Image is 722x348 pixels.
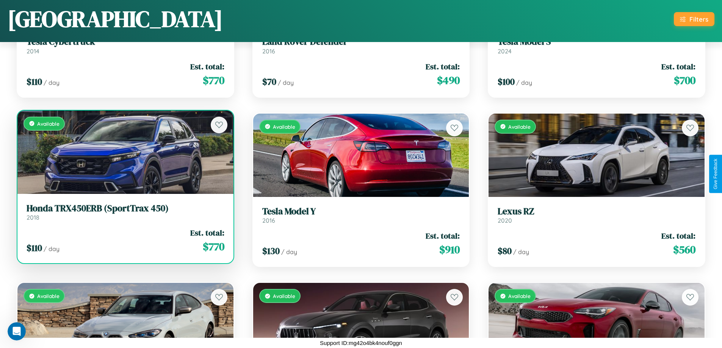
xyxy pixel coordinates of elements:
span: / day [513,248,529,256]
button: Filters [674,12,714,26]
span: $ 130 [262,245,280,257]
span: $ 110 [27,75,42,88]
span: Available [273,123,295,130]
span: $ 770 [203,73,224,88]
span: Est. total: [661,230,695,241]
span: $ 100 [498,75,515,88]
h3: Tesla Cybertruck [27,36,224,47]
h1: [GEOGRAPHIC_DATA] [8,3,223,34]
span: $ 110 [27,242,42,254]
span: Est. total: [190,227,224,238]
span: Available [508,293,531,299]
span: $ 910 [439,242,460,257]
span: Available [37,293,60,299]
h3: Honda TRX450ERB (SportTrax 450) [27,203,224,214]
h3: Tesla Model S [498,36,695,47]
span: Est. total: [661,61,695,72]
span: / day [516,79,532,86]
a: Lexus RZ2020 [498,206,695,225]
span: Available [37,120,60,127]
a: Tesla Cybertruck2014 [27,36,224,55]
span: $ 80 [498,245,512,257]
div: Filters [689,15,708,23]
div: Give Feedback [713,159,718,189]
span: Est. total: [426,230,460,241]
h3: Land Rover Defender [262,36,460,47]
a: Tesla Model S2024 [498,36,695,55]
span: / day [44,79,60,86]
span: / day [44,245,60,253]
span: 2016 [262,217,275,224]
span: Est. total: [190,61,224,72]
p: Support ID: mg42o4bk4nouf0ggn [320,338,402,348]
span: 2024 [498,47,512,55]
a: Land Rover Defender2016 [262,36,460,55]
span: Est. total: [426,61,460,72]
span: / day [278,79,294,86]
span: Available [508,123,531,130]
h3: Lexus RZ [498,206,695,217]
span: $ 490 [437,73,460,88]
iframe: Intercom live chat [8,322,26,340]
span: 2018 [27,214,39,221]
span: 2020 [498,217,512,224]
span: $ 700 [674,73,695,88]
span: $ 70 [262,75,276,88]
span: $ 770 [203,239,224,254]
span: 2016 [262,47,275,55]
span: Available [273,293,295,299]
span: 2014 [27,47,39,55]
span: $ 560 [673,242,695,257]
a: Tesla Model Y2016 [262,206,460,225]
span: / day [281,248,297,256]
a: Honda TRX450ERB (SportTrax 450)2018 [27,203,224,222]
h3: Tesla Model Y [262,206,460,217]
